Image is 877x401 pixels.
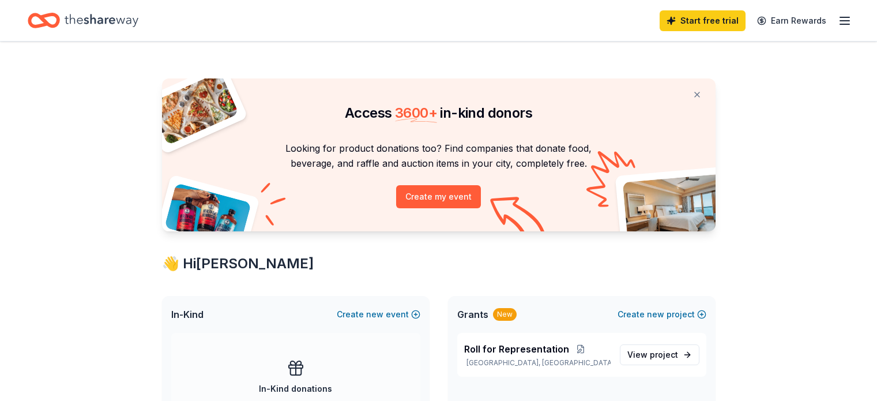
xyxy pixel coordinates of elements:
[162,254,716,273] div: 👋 Hi [PERSON_NAME]
[464,358,611,368] p: [GEOGRAPHIC_DATA], [GEOGRAPHIC_DATA]
[490,197,548,240] img: Curvy arrow
[464,342,569,356] span: Roll for Representation
[650,350,678,359] span: project
[647,308,664,321] span: new
[366,308,383,321] span: new
[345,104,532,121] span: Access in-kind donors
[176,141,702,171] p: Looking for product donations too? Find companies that donate food, beverage, and raffle and auct...
[457,308,488,321] span: Grants
[493,308,517,321] div: New
[750,10,833,31] a: Earn Rewards
[627,348,678,362] span: View
[395,104,437,121] span: 3600 +
[259,382,332,396] div: In-Kind donations
[620,344,699,365] a: View project
[337,308,420,321] button: Createnewevent
[618,308,706,321] button: Createnewproject
[396,185,481,208] button: Create my event
[660,10,746,31] a: Start free trial
[171,308,204,321] span: In-Kind
[28,7,138,34] a: Home
[149,72,239,145] img: Pizza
